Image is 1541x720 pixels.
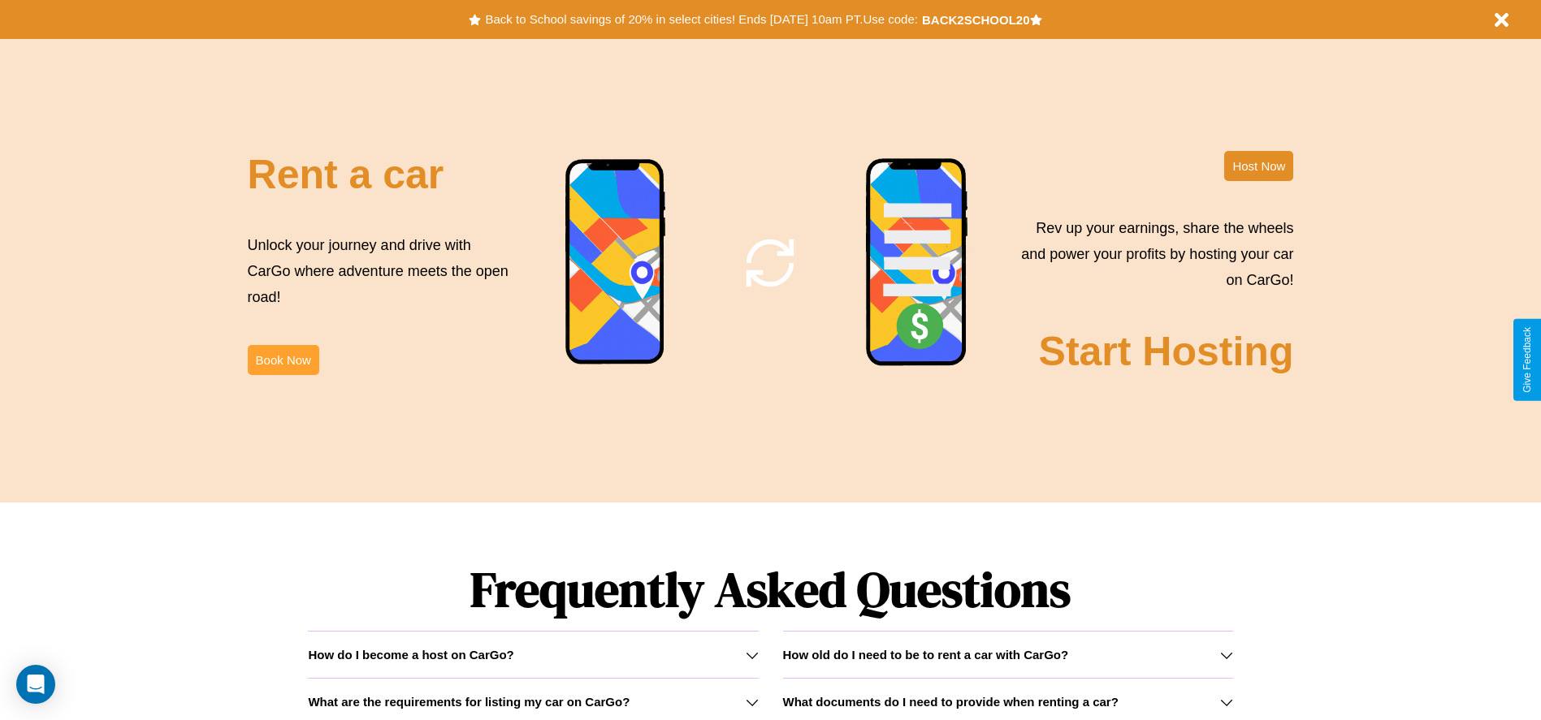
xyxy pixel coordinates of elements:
[865,157,969,369] img: phone
[481,8,921,31] button: Back to School savings of 20% in select cities! Ends [DATE] 10am PT.Use code:
[16,665,55,704] div: Open Intercom Messenger
[1011,215,1293,294] p: Rev up your earnings, share the wheels and power your profits by hosting your car on CarGo!
[308,695,630,709] h3: What are the requirements for listing my car on CarGo?
[248,232,514,311] p: Unlock your journey and drive with CarGo where adventure meets the open road!
[1039,328,1294,375] h2: Start Hosting
[783,695,1119,709] h3: What documents do I need to provide when renting a car?
[248,345,319,375] button: Book Now
[922,13,1030,27] b: BACK2SCHOOL20
[308,648,513,662] h3: How do I become a host on CarGo?
[1522,327,1533,393] div: Give Feedback
[1224,151,1293,181] button: Host Now
[308,548,1232,631] h1: Frequently Asked Questions
[783,648,1069,662] h3: How old do I need to be to rent a car with CarGo?
[565,158,667,367] img: phone
[248,151,444,198] h2: Rent a car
